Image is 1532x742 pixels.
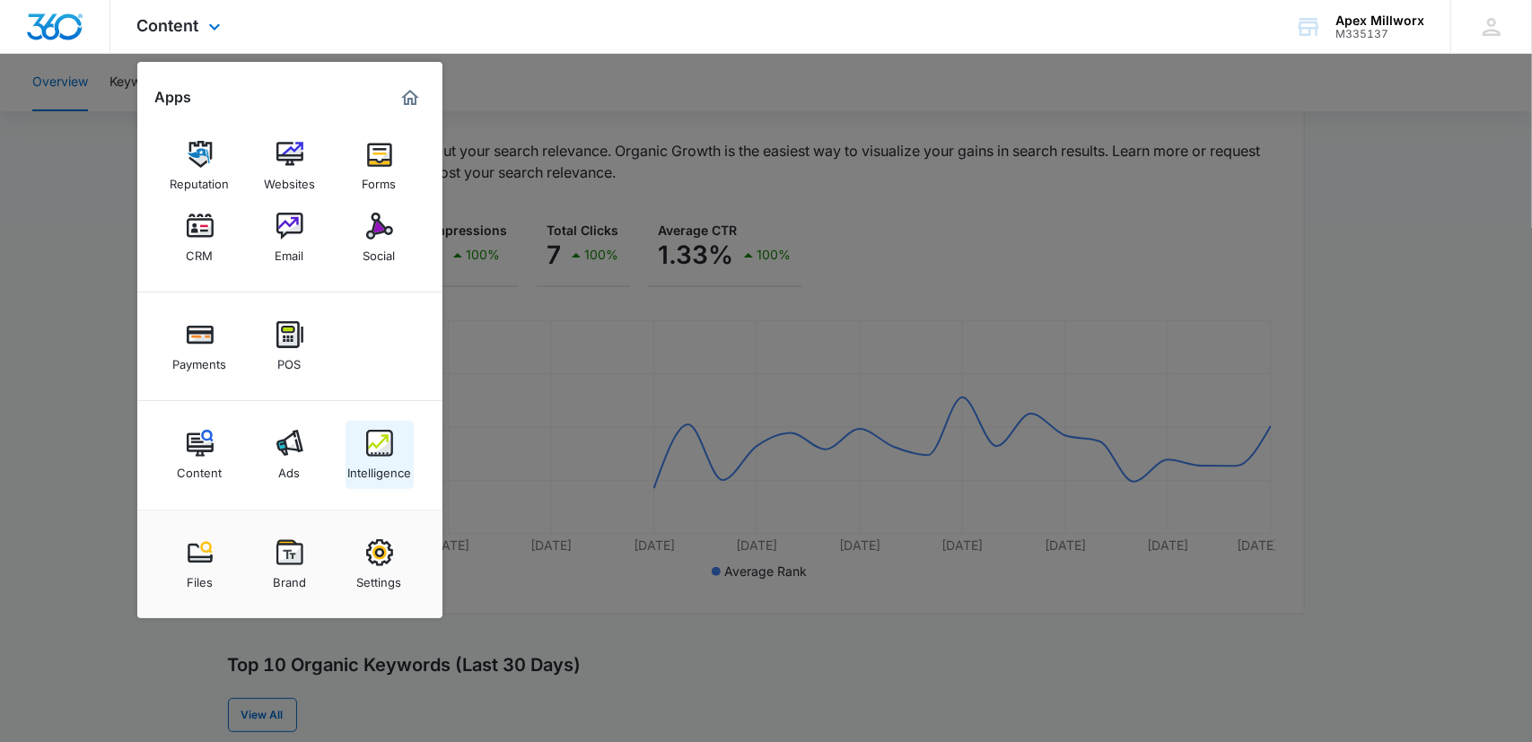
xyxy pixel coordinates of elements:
div: Ads [279,457,301,480]
a: Email [256,204,324,272]
a: Intelligence [346,421,414,489]
div: Email [276,240,304,263]
div: Files [187,566,213,589]
a: Files [166,530,234,598]
h2: Apps [155,89,192,106]
a: CRM [166,204,234,272]
div: CRM [187,240,214,263]
div: Settings [357,566,402,589]
div: Intelligence [347,457,411,480]
a: Websites [256,132,324,200]
div: account id [1335,28,1424,40]
a: Reputation [166,132,234,200]
a: Payments [166,312,234,380]
a: Settings [346,530,414,598]
div: Brand [273,566,306,589]
a: POS [256,312,324,380]
div: Social [363,240,396,263]
div: Forms [363,168,397,191]
a: Content [166,421,234,489]
a: Ads [256,421,324,489]
div: Reputation [171,168,230,191]
div: account name [1335,13,1424,28]
div: Content [178,457,223,480]
a: Social [346,204,414,272]
a: Forms [346,132,414,200]
a: Brand [256,530,324,598]
span: Content [137,16,199,35]
div: Websites [264,168,315,191]
a: Marketing 360® Dashboard [396,83,425,112]
div: Payments [173,348,227,371]
div: POS [278,348,302,371]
